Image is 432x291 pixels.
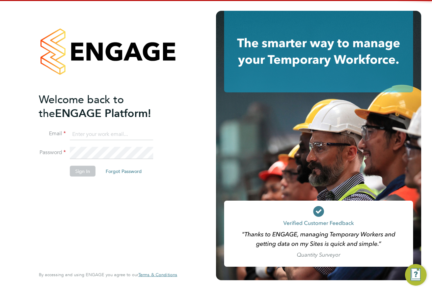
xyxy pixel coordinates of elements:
input: Enter your work email... [70,128,153,140]
span: Welcome back to the [39,93,124,120]
button: Sign In [70,166,96,177]
a: Terms & Conditions [138,272,177,278]
h2: ENGAGE Platform! [39,92,170,120]
span: By accessing and using ENGAGE you agree to our [39,272,177,278]
button: Forgot Password [100,166,147,177]
label: Email [39,130,66,137]
button: Engage Resource Center [405,264,427,286]
label: Password [39,149,66,156]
